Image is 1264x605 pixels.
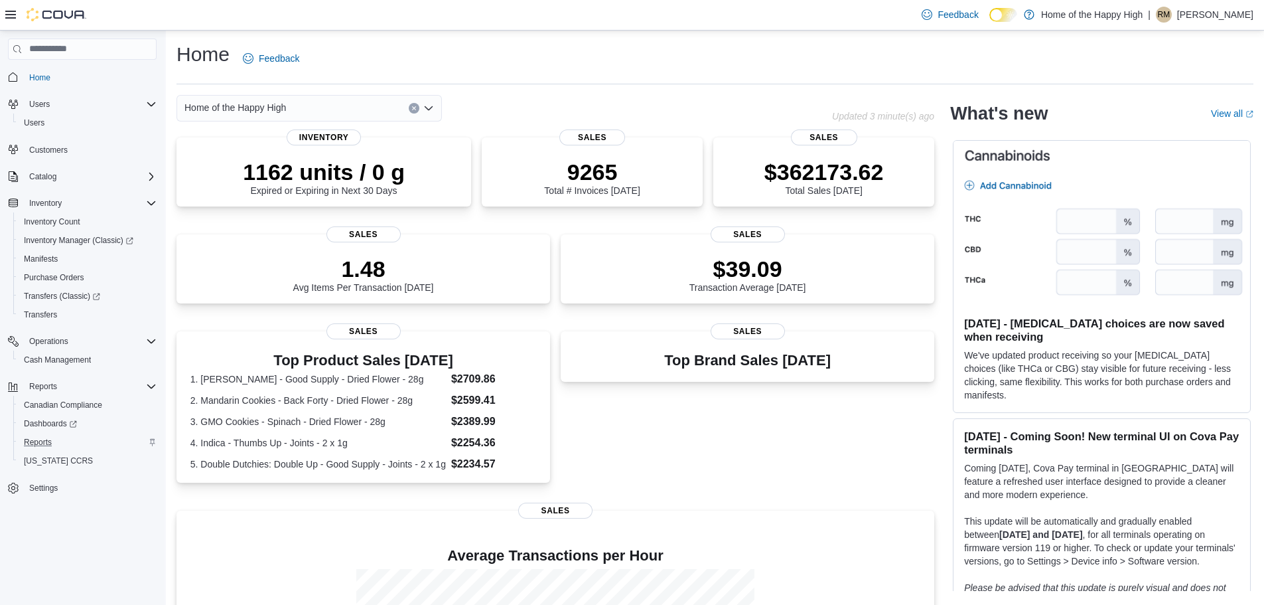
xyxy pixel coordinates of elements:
a: Dashboards [13,414,162,433]
p: Coming [DATE], Cova Pay terminal in [GEOGRAPHIC_DATA] will feature a refreshed user interface des... [964,462,1239,501]
span: Feedback [938,8,978,21]
span: Inventory Count [24,216,80,227]
span: Manifests [24,254,58,264]
span: Reports [19,434,157,450]
dt: 5. Double Dutchies: Double Up - Good Supply - Joints - 2 x 1g [190,458,446,471]
a: Feedback [238,45,305,72]
span: Reports [24,437,52,448]
div: Rebecca MacNeill [1156,7,1172,23]
p: $39.09 [689,256,806,282]
span: Sales [326,323,401,339]
dt: 2. Mandarin Cookies - Back Forty - Dried Flower - 28g [190,394,446,407]
a: Transfers (Classic) [13,287,162,305]
span: Settings [29,483,58,493]
span: Inventory Manager (Classic) [19,232,157,248]
h3: Top Brand Sales [DATE] [664,353,831,369]
p: We've updated product receiving so your [MEDICAL_DATA] choices (like THCa or CBG) stay visible fo... [964,349,1239,402]
p: | [1148,7,1151,23]
p: This update will be automatically and gradually enabled between , for all terminals operating on ... [964,515,1239,568]
span: Inventory Count [19,214,157,230]
button: Canadian Compliance [13,396,162,414]
button: [US_STATE] CCRS [13,452,162,470]
span: Inventory [287,130,361,145]
a: View allExternal link [1211,108,1253,119]
span: Users [29,99,50,110]
span: Transfers (Classic) [19,288,157,304]
a: Dashboards [19,416,82,432]
span: Washington CCRS [19,453,157,469]
div: Transaction Average [DATE] [689,256,806,293]
button: Catalog [3,167,162,186]
button: Home [3,68,162,87]
a: Users [19,115,50,131]
div: Total # Invoices [DATE] [544,159,640,196]
dt: 1. [PERSON_NAME] - Good Supply - Dried Flower - 28g [190,373,446,386]
span: Catalog [24,169,157,185]
span: Operations [29,336,68,347]
button: Transfers [13,305,162,324]
dd: $2254.36 [451,435,536,451]
h4: Average Transactions per Hour [187,548,924,564]
button: Operations [24,333,74,349]
span: Dashboards [24,418,77,429]
dd: $2599.41 [451,392,536,408]
a: Inventory Manager (Classic) [19,232,139,248]
span: Inventory [24,195,157,211]
span: Sales [326,226,401,242]
button: Clear input [409,103,419,114]
a: Settings [24,480,63,496]
button: Reports [24,379,62,394]
span: Cash Management [19,352,157,368]
a: Inventory Count [19,214,86,230]
button: Manifests [13,250,162,268]
a: Transfers (Classic) [19,288,105,304]
h3: [DATE] - [MEDICAL_DATA] choices are now saved when receiving [964,317,1239,343]
dt: 4. Indica - Thumbs Up - Joints - 2 x 1g [190,436,446,450]
p: 1.48 [293,256,434,282]
span: Users [24,118,44,128]
span: Catalog [29,171,56,182]
span: Transfers [24,309,57,320]
p: $362173.62 [764,159,884,185]
span: Sales [518,503,593,519]
span: Inventory Manager (Classic) [24,235,133,246]
span: Customers [29,145,68,155]
dd: $2234.57 [451,456,536,472]
a: Inventory Manager (Classic) [13,231,162,250]
span: Purchase Orders [24,272,84,283]
span: Canadian Compliance [24,400,102,410]
span: Reports [29,381,57,392]
button: Inventory [24,195,67,211]
button: Purchase Orders [13,268,162,287]
span: Dashboards [19,416,157,432]
button: Catalog [24,169,62,185]
span: Operations [24,333,157,349]
span: [US_STATE] CCRS [24,456,93,466]
a: Transfers [19,307,62,323]
button: Users [13,114,162,132]
span: RM [1158,7,1170,23]
h2: What's new [950,103,1048,124]
h3: [DATE] - Coming Soon! New terminal UI on Cova Pay terminals [964,430,1239,456]
span: Transfers [19,307,157,323]
span: Home [24,69,157,86]
button: Users [24,96,55,112]
button: Inventory [3,194,162,213]
span: Feedback [259,52,299,65]
button: Reports [13,433,162,452]
button: Users [3,95,162,114]
h1: Home [176,41,230,68]
nav: Complex example [8,62,157,533]
button: Inventory Count [13,213,162,231]
dt: 3. GMO Cookies - Spinach - Dried Flower - 28g [190,415,446,428]
span: Sales [559,130,626,145]
dd: $2389.99 [451,414,536,430]
span: Reports [24,379,157,394]
svg: External link [1245,110,1253,118]
span: Purchase Orders [19,270,157,286]
span: Users [24,96,157,112]
p: 1162 units / 0 g [243,159,405,185]
button: Customers [3,140,162,159]
strong: [DATE] and [DATE] [999,529,1082,540]
span: Customers [24,141,157,158]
